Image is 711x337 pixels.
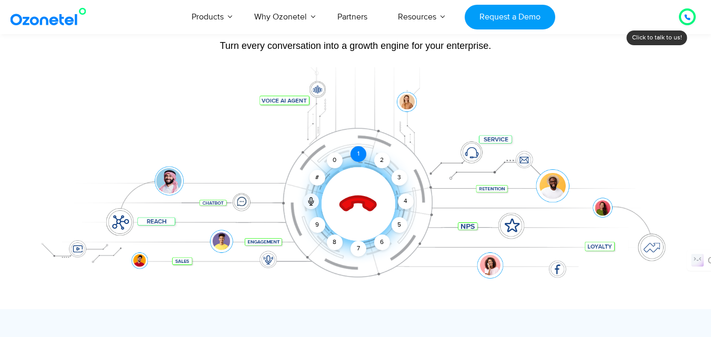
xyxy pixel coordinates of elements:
[351,146,366,162] div: 1
[327,152,343,168] div: 0
[398,193,414,209] div: 4
[327,234,343,250] div: 8
[374,234,390,250] div: 6
[391,170,407,186] div: 3
[309,217,325,233] div: 9
[374,152,390,168] div: 2
[27,40,685,52] div: Turn every conversation into a growth engine for your enterprise.
[465,5,555,29] a: Request a Demo
[309,170,325,186] div: #
[391,217,407,233] div: 5
[351,241,366,257] div: 7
